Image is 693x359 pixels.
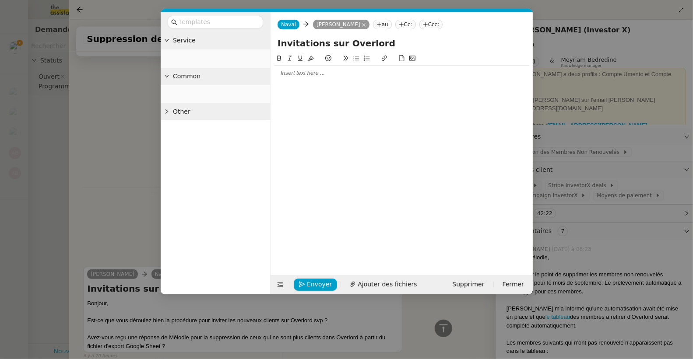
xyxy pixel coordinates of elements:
[345,279,422,291] button: Ajouter des fichiers
[173,71,267,81] span: Common
[278,37,526,50] input: Subject
[313,20,369,29] nz-tag: [PERSON_NAME]
[179,17,258,27] input: Templates
[452,279,484,289] span: Supprimer
[373,20,391,29] nz-tag: au
[173,107,267,117] span: Other
[161,103,270,120] div: Other
[281,21,296,28] span: Naval
[294,279,337,291] button: Envoyer
[447,279,489,291] button: Supprimer
[358,279,417,289] span: Ajouter des fichiers
[173,35,267,45] span: Service
[161,68,270,85] div: Common
[502,279,524,289] span: Fermer
[497,279,529,291] button: Fermer
[419,20,443,29] nz-tag: Ccc:
[307,279,332,289] span: Envoyer
[395,20,415,29] nz-tag: Cc:
[161,32,270,49] div: Service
